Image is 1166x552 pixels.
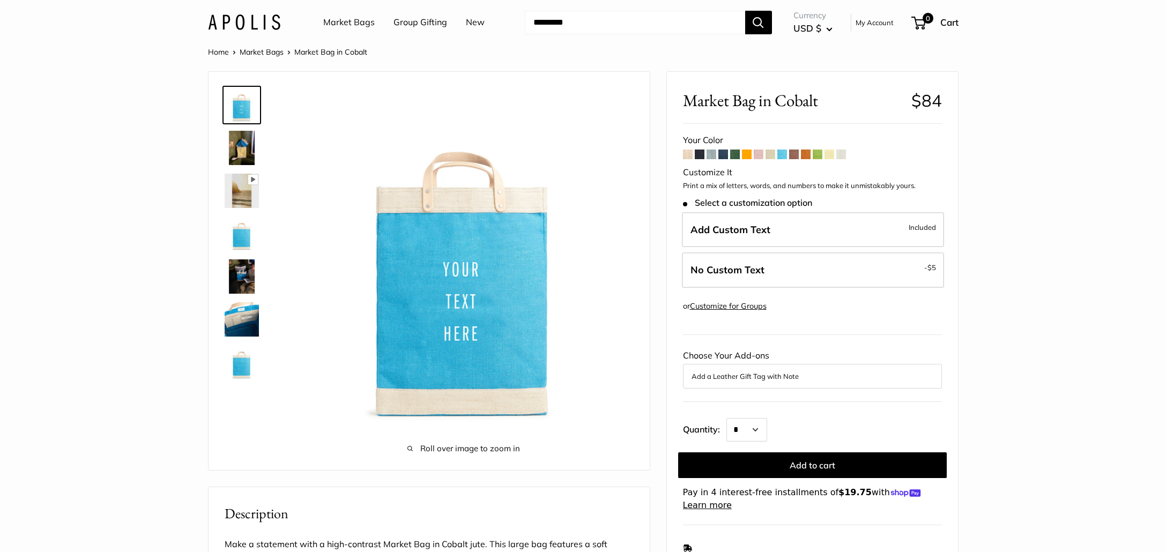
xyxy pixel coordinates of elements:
[294,47,367,57] span: Market Bag in Cobalt
[690,264,764,276] span: No Custom Text
[222,343,261,382] a: Market Bag in Cobalt
[222,300,261,339] a: Market Bag in Cobalt
[690,223,770,236] span: Add Custom Text
[240,47,284,57] a: Market Bags
[856,16,894,29] a: My Account
[909,221,936,234] span: Included
[912,14,959,31] a: 0 Cart
[682,252,944,288] label: Leave Blank
[225,174,259,208] img: Market Bag in Cobalt
[222,86,261,124] a: Market Bag in Cobalt
[225,217,259,251] img: Market Bag in Cobalt
[690,301,767,311] a: Customize for Groups
[683,132,942,148] div: Your Color
[683,415,726,442] label: Quantity:
[208,14,280,30] img: Apolis
[225,503,634,524] h2: Description
[692,370,933,383] button: Add a Leather Gift Tag with Note
[208,45,367,59] nav: Breadcrumb
[745,11,772,34] button: Search
[208,47,229,57] a: Home
[225,345,259,379] img: Market Bag in Cobalt
[683,299,767,314] div: or
[922,13,933,24] span: 0
[466,14,485,31] a: New
[225,88,259,122] img: Market Bag in Cobalt
[927,263,936,272] span: $5
[225,302,259,337] img: Market Bag in Cobalt
[323,14,375,31] a: Market Bags
[225,259,259,294] img: Market Bag in Cobalt
[683,91,903,110] span: Market Bag in Cobalt
[911,90,942,111] span: $84
[225,131,259,165] img: Market Bag in Cobalt
[222,257,261,296] a: Market Bag in Cobalt
[793,20,833,37] button: USD $
[222,171,261,210] a: Market Bag in Cobalt
[222,214,261,253] a: Market Bag in Cobalt
[683,181,942,191] p: Print a mix of letters, words, and numbers to make it unmistakably yours.
[940,17,959,28] span: Cart
[393,14,447,31] a: Group Gifting
[683,165,942,181] div: Customize It
[793,23,821,34] span: USD $
[683,198,812,208] span: Select a customization option
[682,212,944,248] label: Add Custom Text
[525,11,745,34] input: Search...
[678,452,947,478] button: Add to cart
[924,261,936,274] span: -
[793,8,833,23] span: Currency
[294,441,634,456] span: Roll over image to zoom in
[222,129,261,167] a: Market Bag in Cobalt
[683,348,942,389] div: Choose Your Add-ons
[294,88,634,427] img: Market Bag in Cobalt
